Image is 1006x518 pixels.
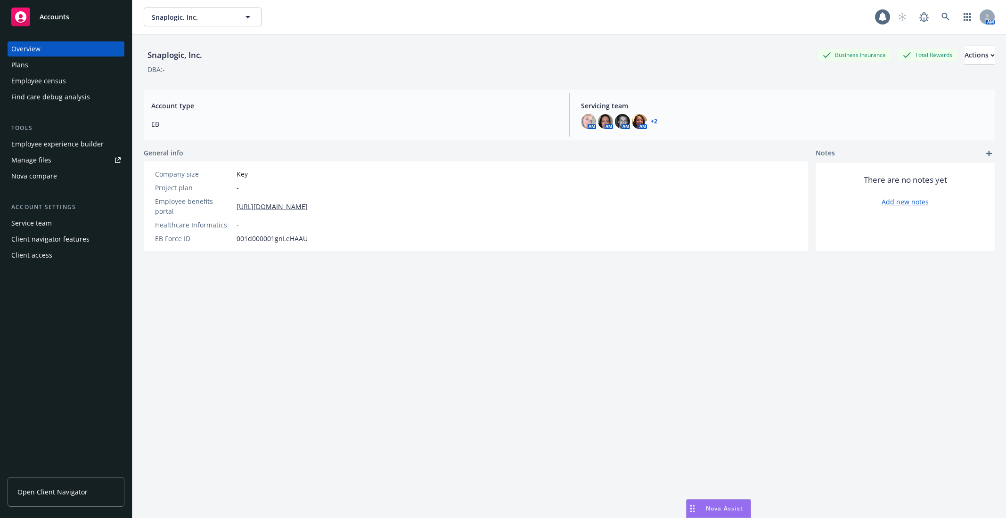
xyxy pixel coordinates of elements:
[581,101,988,111] span: Servicing team
[11,232,90,247] div: Client navigator features
[11,216,52,231] div: Service team
[818,49,891,61] div: Business Insurance
[581,114,596,129] img: photo
[11,89,90,105] div: Find care debug analysis
[632,114,647,129] img: photo
[687,500,698,518] div: Drag to move
[237,220,239,230] span: -
[8,137,124,152] a: Employee experience builder
[8,57,124,73] a: Plans
[8,202,124,212] div: Account settings
[237,169,248,179] span: Key
[151,101,558,111] span: Account type
[898,49,957,61] div: Total Rewards
[8,216,124,231] a: Service team
[11,169,57,184] div: Nova compare
[882,197,929,207] a: Add new notes
[151,119,558,129] span: EB
[11,57,28,73] div: Plans
[237,202,308,211] a: [URL][DOMAIN_NAME]
[237,183,239,193] span: -
[17,487,88,497] span: Open Client Navigator
[706,504,743,512] span: Nova Assist
[155,220,233,230] div: Healthcare Informatics
[11,73,66,89] div: Employee census
[816,148,835,159] span: Notes
[147,65,165,74] div: DBA: -
[893,8,912,26] a: Start snowing
[936,8,955,26] a: Search
[11,248,52,263] div: Client access
[8,153,124,168] a: Manage files
[237,234,308,243] span: 001d000001gnLeHAAU
[155,183,233,193] div: Project plan
[11,137,104,152] div: Employee experience builder
[8,89,124,105] a: Find care debug analysis
[915,8,933,26] a: Report a Bug
[144,8,262,26] button: Snaplogic, Inc.
[965,46,995,65] button: Actions
[155,196,233,216] div: Employee benefits portal
[8,232,124,247] a: Client navigator features
[8,248,124,263] a: Client access
[144,49,206,61] div: Snaplogic, Inc.
[11,41,41,57] div: Overview
[965,46,995,64] div: Actions
[8,4,124,30] a: Accounts
[144,148,183,158] span: General info
[983,148,995,159] a: add
[598,114,613,129] img: photo
[8,73,124,89] a: Employee census
[8,41,124,57] a: Overview
[864,174,947,186] span: There are no notes yet
[8,169,124,184] a: Nova compare
[155,234,233,243] div: EB Force ID
[686,499,751,518] button: Nova Assist
[155,169,233,179] div: Company size
[40,13,69,21] span: Accounts
[8,123,124,133] div: Tools
[615,114,630,129] img: photo
[651,119,657,124] a: +2
[152,12,233,22] span: Snaplogic, Inc.
[11,153,51,168] div: Manage files
[958,8,977,26] a: Switch app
